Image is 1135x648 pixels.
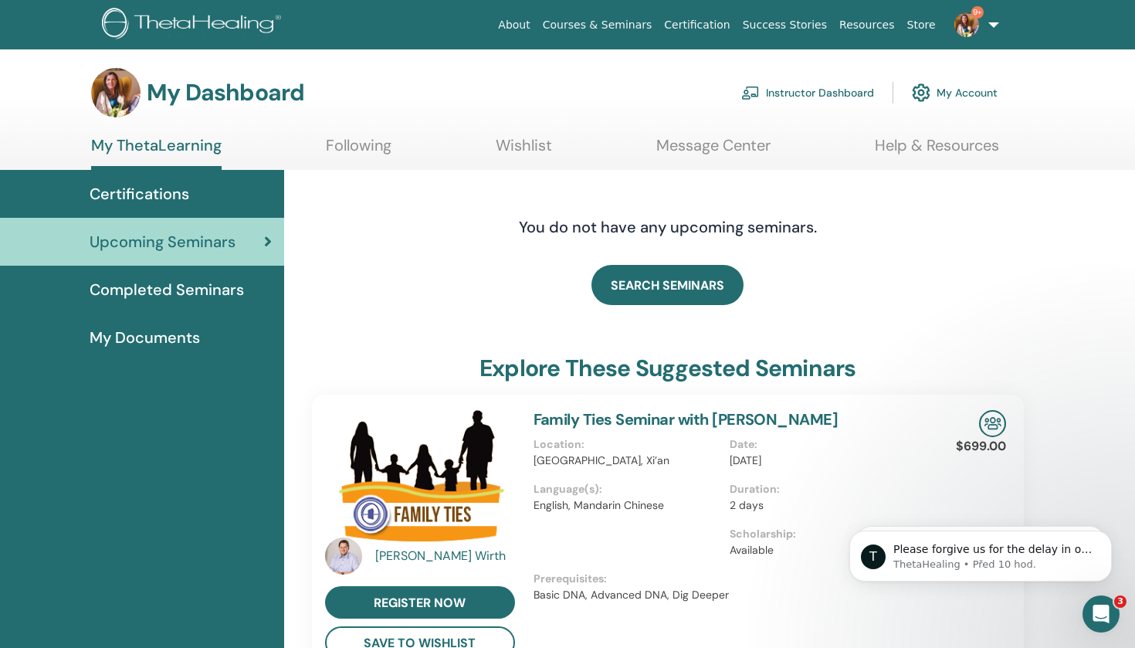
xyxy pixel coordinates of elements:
[1114,595,1127,608] span: 3
[591,265,744,305] a: SEARCH SEMINARS
[971,6,984,19] span: 9+
[534,453,720,469] p: [GEOGRAPHIC_DATA], Xi’an
[730,526,916,542] p: Scholarship :
[90,182,189,205] span: Certifications
[479,355,855,382] h3: explore these suggested seminars
[979,410,1006,437] img: In-Person Seminar
[730,481,916,497] p: Duration :
[492,11,536,39] a: About
[826,498,1135,606] iframe: Intercom notifications zpráva
[534,436,720,453] p: Location :
[90,230,235,253] span: Upcoming Seminars
[534,409,839,429] a: Family Ties Seminar with [PERSON_NAME]
[534,481,720,497] p: Language(s) :
[90,278,244,301] span: Completed Seminars
[737,11,833,39] a: Success Stories
[375,547,518,565] a: [PERSON_NAME] Wirth
[496,136,552,166] a: Wishlist
[658,11,736,39] a: Certification
[833,11,901,39] a: Resources
[741,76,874,110] a: Instructor Dashboard
[954,12,979,37] img: default.jpg
[741,86,760,100] img: chalkboard-teacher.svg
[325,410,515,542] img: Family Ties Seminar
[325,586,515,619] a: register now
[875,136,999,166] a: Help & Resources
[326,136,391,166] a: Following
[956,437,1006,456] p: $699.00
[730,453,916,469] p: [DATE]
[611,277,724,293] span: SEARCH SEMINARS
[912,80,930,106] img: cog.svg
[325,538,362,575] img: default.jpg
[90,326,200,349] span: My Documents
[91,136,222,170] a: My ThetaLearning
[425,218,911,236] h4: You do not have any upcoming seminars.
[374,595,466,611] span: register now
[102,8,286,42] img: logo.png
[730,497,916,514] p: 2 days
[912,76,998,110] a: My Account
[656,136,771,166] a: Message Center
[1082,595,1120,633] iframe: Intercom live chat
[537,11,659,39] a: Courses & Seminars
[147,79,304,107] h3: My Dashboard
[730,436,916,453] p: Date :
[730,542,916,558] p: Available
[534,587,927,603] p: Basic DNA, Advanced DNA, Dig Deeper
[534,571,927,587] p: Prerequisites :
[534,497,720,514] p: English, Mandarin Chinese
[901,11,942,39] a: Store
[91,68,141,117] img: default.jpg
